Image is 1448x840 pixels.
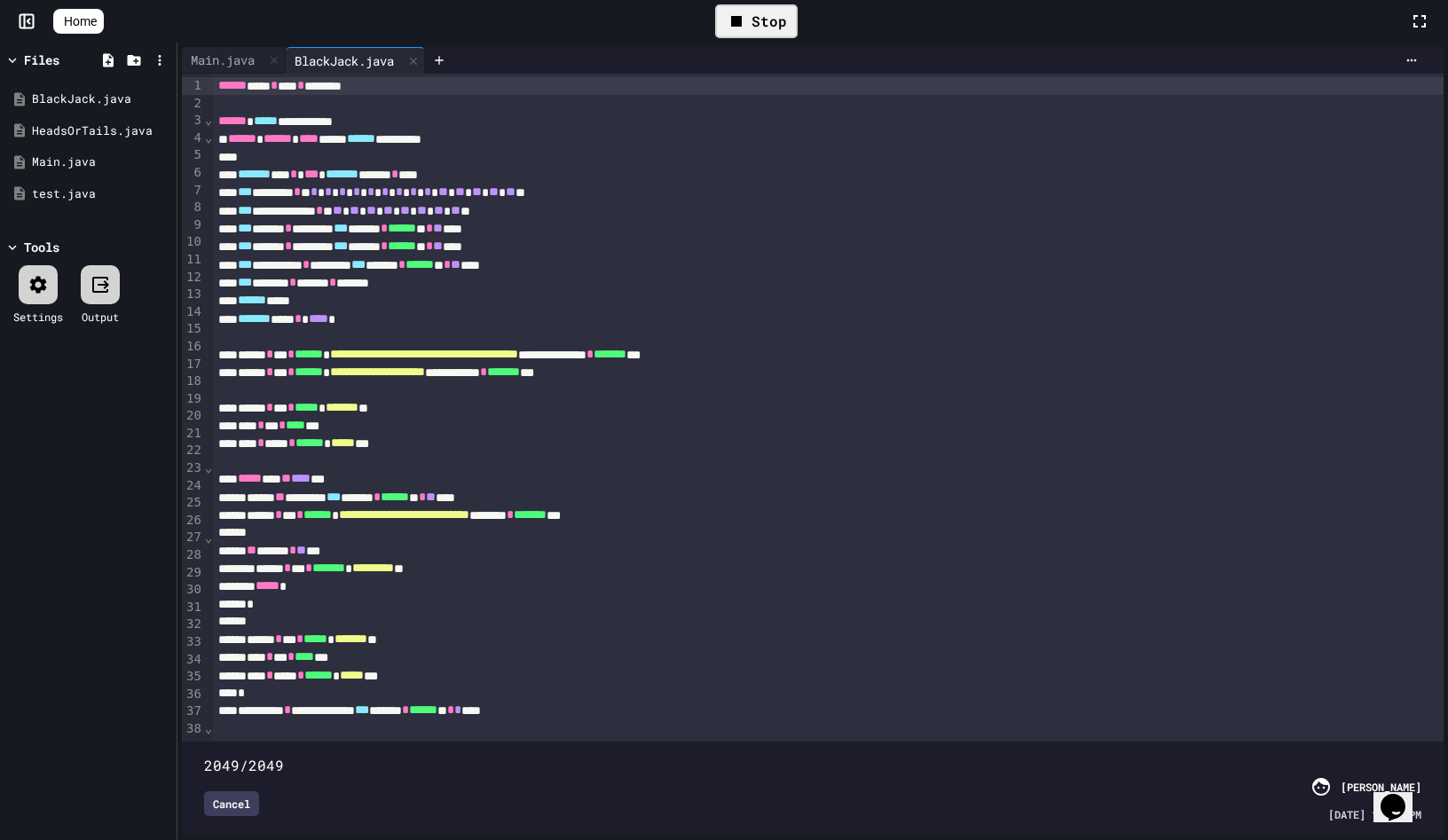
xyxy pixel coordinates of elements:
div: 25 [182,494,204,512]
div: 35 [182,668,204,686]
div: 3 [182,112,204,130]
div: Files [24,51,59,69]
div: Main.java [182,51,264,69]
div: Main.java [182,47,286,74]
div: 8 [182,199,204,216]
span: Fold line [204,130,213,145]
div: 14 [182,303,204,321]
div: [PERSON_NAME] [1341,779,1421,795]
div: BlackJack.java [286,51,403,70]
div: 13 [182,286,204,303]
div: 22 [182,442,204,459]
span: Home [64,12,97,30]
div: 31 [182,599,204,616]
div: Cancel [204,791,259,816]
div: BlackJack.java [286,47,425,74]
div: 37 [182,703,204,720]
div: Stop [715,4,798,38]
div: 4 [182,130,204,147]
div: 5 [182,146,204,164]
div: 10 [182,233,204,251]
div: 39 [182,738,204,756]
div: Tools [24,238,59,256]
span: Fold line [204,113,213,127]
div: 15 [182,320,204,338]
span: Fold line [204,460,213,475]
div: 24 [182,477,204,495]
div: 6 [182,164,204,182]
div: 36 [182,686,204,703]
div: Settings [13,309,63,325]
div: 38 [182,720,204,738]
div: 2 [182,95,204,113]
div: 21 [182,425,204,443]
div: 34 [182,651,204,669]
div: Main.java [32,153,170,171]
div: 33 [182,633,204,651]
div: 12 [182,269,204,287]
div: 26 [182,512,204,530]
div: 18 [182,373,204,390]
span: Fold line [204,721,213,735]
div: 11 [182,251,204,269]
div: 29 [182,564,204,582]
div: Output [82,309,119,325]
div: 32 [182,616,204,633]
div: 28 [182,546,204,564]
div: 19 [182,390,204,408]
div: 2049/2049 [204,755,1421,776]
div: 7 [182,182,204,200]
iframe: chat widget [1373,769,1430,822]
div: 9 [182,216,204,234]
a: Home [53,9,104,34]
div: HeadsOrTails.java [32,122,170,140]
div: BlackJack.java [32,90,170,108]
span: Fold line [204,530,213,545]
div: 1 [182,77,204,95]
div: 23 [182,459,204,477]
div: 27 [182,529,204,546]
div: 16 [182,338,204,356]
div: 20 [182,407,204,425]
div: 30 [182,581,204,599]
div: 17 [182,356,204,373]
span: [DATE] 12:29 PM [1328,806,1421,822]
div: test.java [32,185,170,203]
